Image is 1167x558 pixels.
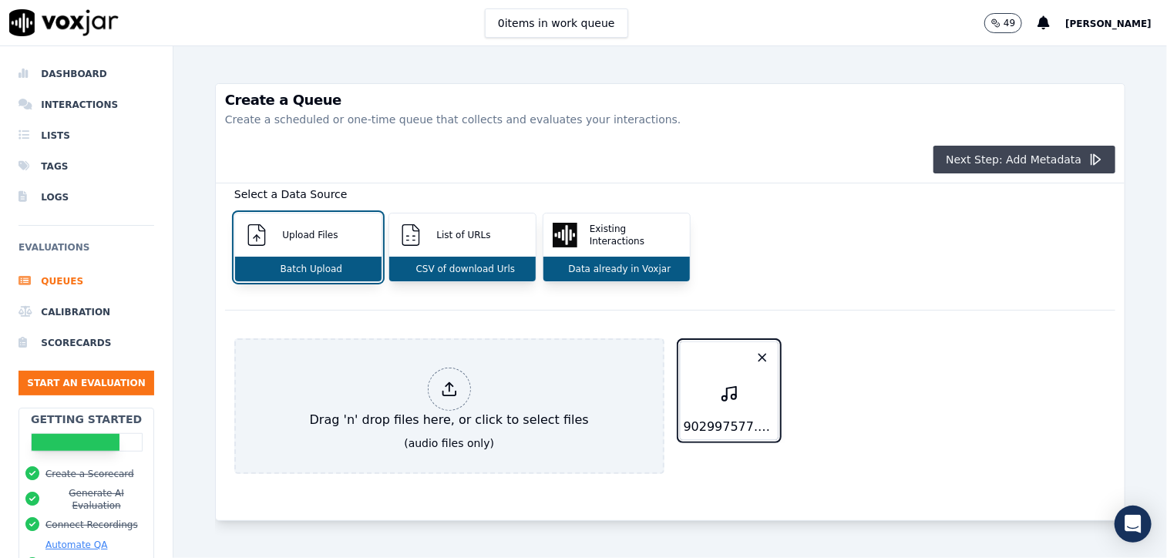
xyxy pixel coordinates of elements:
h6: Evaluations [18,238,154,266]
a: Calibration [18,297,154,328]
a: Interactions [18,89,154,120]
p: Batch Upload [274,263,342,275]
a: Lists [18,120,154,151]
button: Create a Scorecard [45,468,134,480]
button: 902997577.mp3 [680,341,779,440]
h2: Getting Started [31,412,142,427]
button: Drag 'n' drop files here, or click to select files (audio files only) [234,338,664,474]
a: Dashboard [18,59,154,89]
button: Next Step: Add Metadata [933,146,1115,173]
button: Start an Evaluation [18,371,154,395]
div: Open Intercom Messenger [1115,506,1152,543]
label: Select a Data Source [234,188,348,200]
button: 0items in work queue [485,8,628,38]
h3: Create a Queue [225,93,1115,107]
span: [PERSON_NAME] [1065,18,1152,29]
a: Tags [18,151,154,182]
button: 49 [984,13,1022,33]
p: 49 [1004,17,1015,29]
img: voxjar logo [9,9,119,36]
a: Logs [18,182,154,213]
div: 902997577.mp3 [681,415,778,439]
button: Generate AI Evaluation [45,487,147,512]
p: List of URLs [430,229,490,241]
a: Queues [18,266,154,297]
p: Upload Files [276,229,338,241]
p: Data already in Voxjar [562,263,671,275]
button: Automate QA [45,539,107,551]
a: Scorecards [18,328,154,358]
p: Create a scheduled or one-time queue that collects and evaluates your interactions. [225,112,1115,127]
div: (audio files only) [404,435,494,451]
button: 49 [984,13,1038,33]
button: [PERSON_NAME] [1065,14,1167,32]
div: Drag 'n' drop files here, or click to select files [304,361,595,435]
p: Existing Interactions [583,223,681,247]
p: CSV of download Urls [410,263,516,275]
img: Existing Interactions [553,223,577,247]
button: Connect Recordings [45,519,138,531]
